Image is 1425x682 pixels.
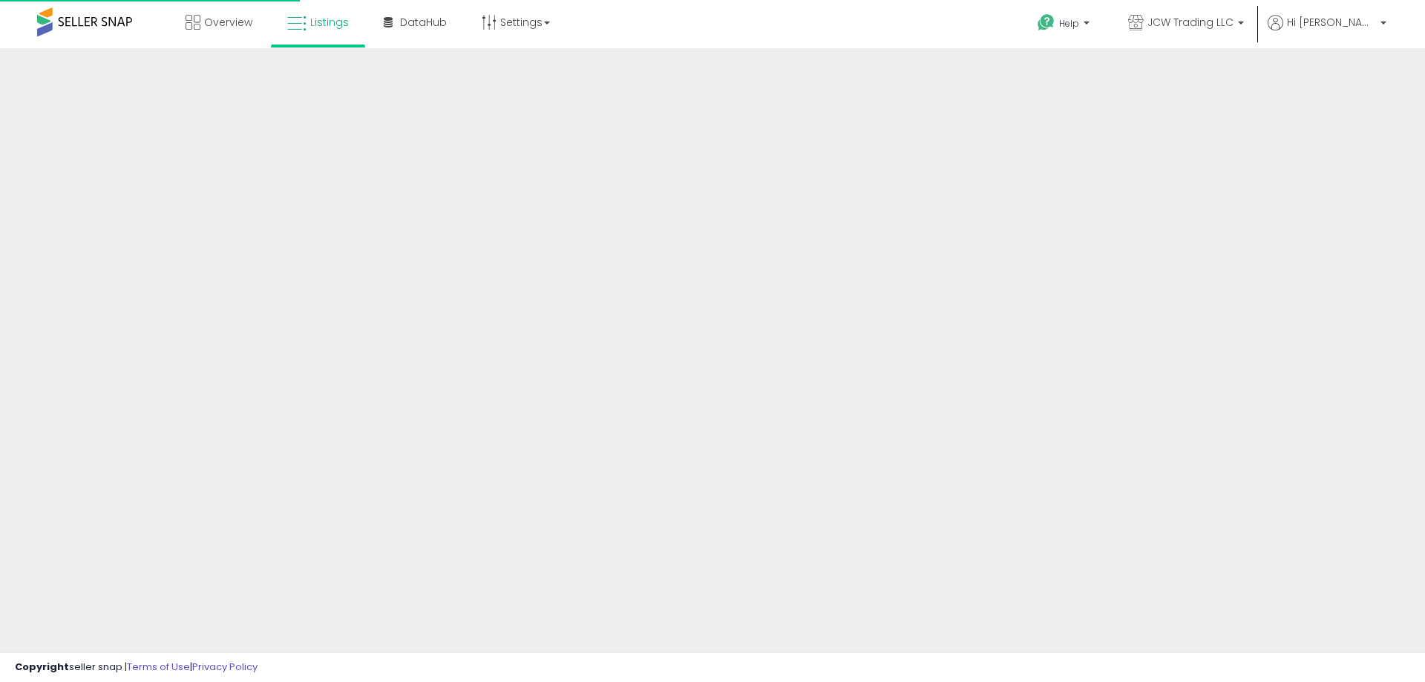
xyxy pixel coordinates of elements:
span: JCW Trading LLC [1147,15,1234,30]
span: Help [1059,17,1079,30]
a: Help [1026,2,1104,48]
a: Terms of Use [127,660,190,674]
a: Hi [PERSON_NAME] [1268,15,1386,48]
a: Privacy Policy [192,660,258,674]
strong: Copyright [15,660,69,674]
span: DataHub [400,15,447,30]
span: Hi [PERSON_NAME] [1287,15,1376,30]
span: Overview [204,15,252,30]
i: Get Help [1037,13,1055,32]
div: seller snap | | [15,660,258,675]
span: Listings [310,15,349,30]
